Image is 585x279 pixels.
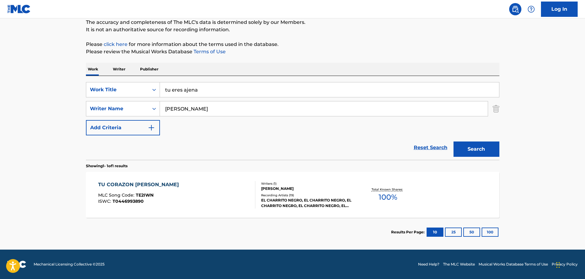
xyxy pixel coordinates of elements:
img: Delete Criterion [493,101,499,116]
p: Showing 1 - 1 of 1 results [86,163,128,169]
p: Publisher [138,63,160,76]
p: The accuracy and completeness of The MLC's data is determined solely by our Members. [86,19,499,26]
a: Reset Search [411,141,450,154]
a: Terms of Use [192,49,226,55]
a: Log In [541,2,578,17]
a: click here [104,41,128,47]
div: Writers ( 1 ) [261,181,354,186]
div: Writer Name [90,105,145,112]
button: 100 [482,228,498,237]
iframe: Chat Widget [554,250,585,279]
span: TE2IWN [136,192,154,198]
div: Recording Artists ( 19 ) [261,193,354,198]
p: Please for more information about the terms used in the database. [86,41,499,48]
a: TU CORAZON [PERSON_NAME]MLC Song Code:TE2IWNISWC:T0446993890Writers (1)[PERSON_NAME]Recording Art... [86,172,499,218]
button: Add Criteria [86,120,160,135]
div: Widget de chat [554,250,585,279]
span: 100 % [379,192,397,203]
button: 25 [445,228,462,237]
div: Help [525,3,537,15]
button: 50 [463,228,480,237]
div: TU CORAZON [PERSON_NAME] [98,181,182,188]
a: Privacy Policy [552,262,578,267]
img: 9d2ae6d4665cec9f34b9.svg [148,124,155,131]
button: Search [454,141,499,157]
p: It is not an authoritative source for recording information. [86,26,499,33]
a: Need Help? [418,262,439,267]
div: Arrastrar [556,256,560,274]
div: EL CHARRITO NEGRO, EL CHARRITO NEGRO, EL CHARRITO NEGRO, EL CHARRITO NEGRO, EL CHARRITO NEGRO [261,198,354,209]
img: help [528,6,535,13]
img: search [512,6,519,13]
img: MLC Logo [7,5,31,13]
p: Please review the Musical Works Database [86,48,499,55]
span: MLC Song Code : [98,192,136,198]
div: [PERSON_NAME] [261,186,354,191]
p: Results Per Page: [391,229,426,235]
p: Total Known Shares: [372,187,404,192]
a: Musical Works Database Terms of Use [479,262,548,267]
span: Mechanical Licensing Collective © 2025 [34,262,105,267]
button: 10 [427,228,443,237]
a: Public Search [509,3,521,15]
div: Work Title [90,86,145,93]
span: T0446993890 [113,198,144,204]
p: Writer [111,63,127,76]
p: Work [86,63,100,76]
form: Search Form [86,82,499,160]
span: ISWC : [98,198,113,204]
a: The MLC Website [443,262,475,267]
img: logo [7,261,26,268]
